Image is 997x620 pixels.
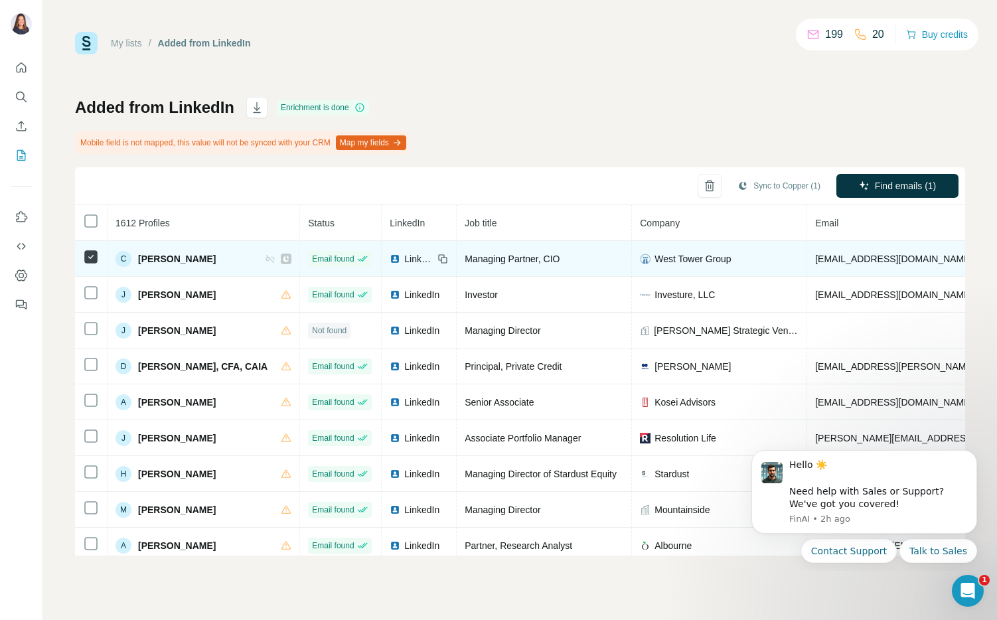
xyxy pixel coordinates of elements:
img: company-logo [640,361,651,372]
span: Status [308,218,335,228]
span: 1612 Profiles [115,218,170,228]
img: LinkedIn logo [390,504,400,515]
span: Principal, Private Credit [465,361,562,372]
img: LinkedIn logo [390,433,400,443]
span: Email found [312,432,354,444]
span: Associate Portfolio Manager [465,433,581,443]
span: [PERSON_NAME] [138,288,216,301]
span: Email found [312,504,354,516]
span: Company [640,218,680,228]
li: / [149,37,151,50]
div: J [115,323,131,339]
span: Managing Director of Stardust Equity [465,469,617,479]
div: A [115,538,131,554]
img: LinkedIn logo [390,289,400,300]
span: Managing Partner, CIO [465,254,560,264]
span: [PERSON_NAME] [138,431,216,445]
span: Email [815,218,838,228]
button: Search [11,85,32,109]
span: [PERSON_NAME], CFA, CAIA [138,360,268,373]
span: Stardust [654,467,689,481]
img: Surfe Logo [75,32,98,54]
span: Email found [312,360,354,372]
span: LinkedIn [390,218,425,228]
span: LinkedIn [404,467,439,481]
span: [PERSON_NAME] [654,360,731,373]
span: [EMAIL_ADDRESS][DOMAIN_NAME] [815,254,972,264]
div: H [115,466,131,482]
button: My lists [11,143,32,167]
div: C [115,251,131,267]
img: company-logo [640,289,651,300]
span: LinkedIn [404,252,433,266]
span: Investor [465,289,498,300]
button: Use Surfe API [11,234,32,258]
p: 20 [872,27,884,42]
span: Albourne [654,539,692,552]
button: Quick start [11,56,32,80]
span: [PERSON_NAME] [138,252,216,266]
img: LinkedIn logo [390,325,400,336]
span: [PERSON_NAME] [138,503,216,516]
span: [PERSON_NAME] [138,396,216,409]
button: Map my fields [336,135,406,150]
span: 1 [979,575,990,585]
span: Email found [312,396,354,408]
img: LinkedIn logo [390,469,400,479]
img: company-logo [640,254,651,264]
img: LinkedIn logo [390,254,400,264]
span: Managing Director [465,504,540,515]
button: Find emails (1) [836,174,959,198]
div: D [115,358,131,374]
button: Sync to Copper (1) [728,176,830,196]
span: Email found [312,540,354,552]
button: Use Surfe on LinkedIn [11,205,32,229]
img: LinkedIn logo [390,361,400,372]
img: company-logo [640,469,651,479]
span: West Tower Group [654,252,731,266]
span: [PERSON_NAME] [138,467,216,481]
img: company-logo [640,540,651,551]
div: Mobile field is not mapped, this value will not be synced with your CRM [75,131,409,154]
span: Resolution Life [654,431,716,445]
button: Enrich CSV [11,114,32,138]
span: [EMAIL_ADDRESS][DOMAIN_NAME] [815,397,972,408]
span: Senior Associate [465,397,534,408]
iframe: Intercom notifications message [731,438,997,571]
button: Buy credits [906,25,968,44]
img: company-logo [640,397,651,408]
h1: Added from LinkedIn [75,97,234,118]
img: LinkedIn logo [390,540,400,551]
span: Email found [312,289,354,301]
div: Enrichment is done [277,100,369,116]
div: M [115,502,131,518]
span: Email found [312,253,354,265]
div: Added from LinkedIn [158,37,251,50]
a: My lists [111,38,142,48]
span: LinkedIn [404,539,439,552]
span: Mountainside [654,503,710,516]
span: Find emails (1) [875,179,937,193]
span: Kosei Advisors [654,396,716,409]
span: Partner, Research Analyst [465,540,572,551]
div: J [115,430,131,446]
span: Email found [312,468,354,480]
p: 199 [825,27,843,42]
div: J [115,287,131,303]
span: [EMAIL_ADDRESS][DOMAIN_NAME] [815,289,972,300]
span: LinkedIn [404,396,439,409]
span: [PERSON_NAME] Strategic Ventures [654,324,799,337]
span: LinkedIn [404,431,439,445]
span: Not found [312,325,346,337]
span: [PERSON_NAME] [138,539,216,552]
span: LinkedIn [404,360,439,373]
span: Managing Director [465,325,540,336]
